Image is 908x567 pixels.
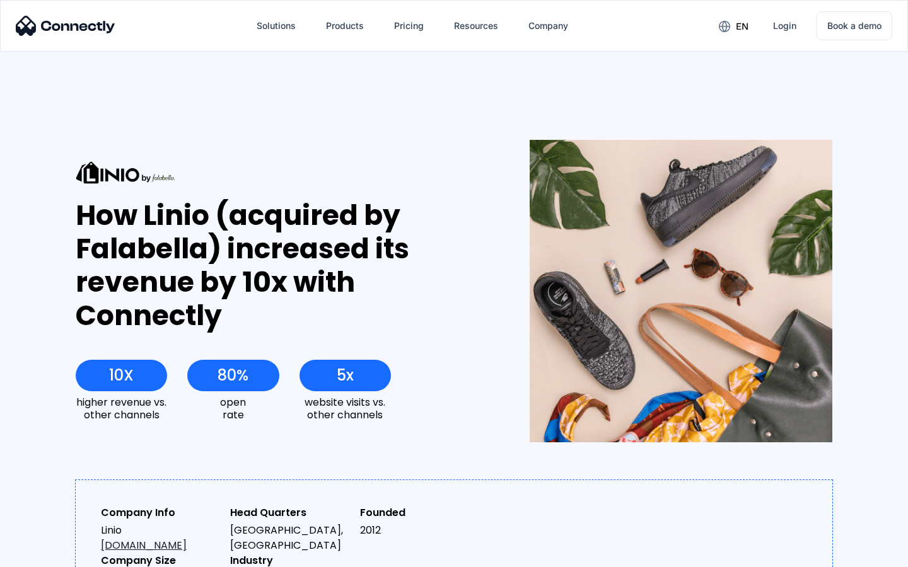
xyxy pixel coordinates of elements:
div: 5x [337,367,354,384]
div: higher revenue vs. other channels [76,396,167,420]
div: Company [528,17,568,35]
div: website visits vs. other channels [300,396,391,420]
aside: Language selected: English [13,545,76,563]
div: Company Info [101,505,220,520]
div: Login [773,17,796,35]
div: 2012 [360,523,479,538]
a: Pricing [384,11,434,41]
div: Resources [454,17,498,35]
div: Founded [360,505,479,520]
div: en [736,18,748,35]
div: Products [326,17,364,35]
div: open rate [187,396,279,420]
div: Pricing [394,17,424,35]
div: [GEOGRAPHIC_DATA], [GEOGRAPHIC_DATA] [230,523,349,553]
ul: Language list [25,545,76,563]
a: [DOMAIN_NAME] [101,538,187,553]
img: Connectly Logo [16,16,115,36]
div: Head Quarters [230,505,349,520]
a: Book a demo [817,11,892,40]
div: 80% [218,367,248,384]
div: Linio [101,523,220,553]
a: Login [763,11,806,41]
div: How Linio (acquired by Falabella) increased its revenue by 10x with Connectly [76,199,484,332]
div: Solutions [257,17,296,35]
div: 10X [109,367,134,384]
